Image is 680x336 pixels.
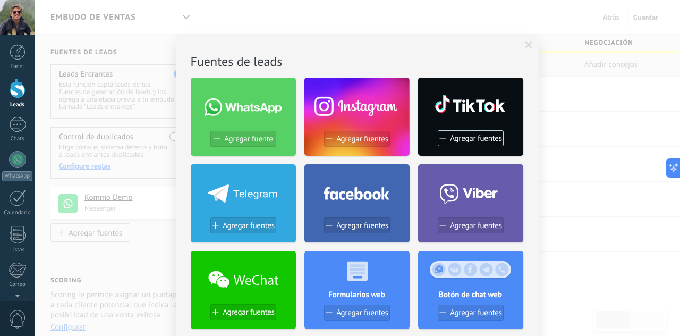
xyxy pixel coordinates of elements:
div: Chats [2,136,33,142]
span: Agregar fuentes [450,134,502,143]
span: Agregar fuentes [336,308,388,317]
div: Calendario [2,209,33,216]
span: Agregar fuentes [450,308,502,317]
span: Agregar fuente [224,135,273,144]
button: Agregar fuentes [210,217,276,233]
button: Agregar fuentes [438,130,504,146]
span: Agregar fuentes [223,308,275,317]
button: Agregar fuentes [438,217,504,233]
div: Correo [2,281,33,288]
span: Agregar fuentes [336,221,388,230]
h4: Botón de chat web [418,290,523,300]
span: Agregar fuentes [223,221,275,230]
h4: Formularios web [304,290,410,300]
div: Leads [2,102,33,108]
div: Panel [2,63,33,70]
div: Listas [2,247,33,254]
button: Agregar fuentes [210,304,276,320]
button: Agregar fuente [210,131,276,147]
h2: Fuentes de leads [191,53,524,70]
button: Agregar fuentes [324,131,390,147]
button: Agregar fuentes [438,305,504,321]
span: Agregar fuentes [336,135,388,144]
span: Agregar fuentes [450,221,502,230]
button: Agregar fuentes [324,217,390,233]
button: Agregar fuentes [324,305,390,321]
div: WhatsApp [2,171,32,181]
